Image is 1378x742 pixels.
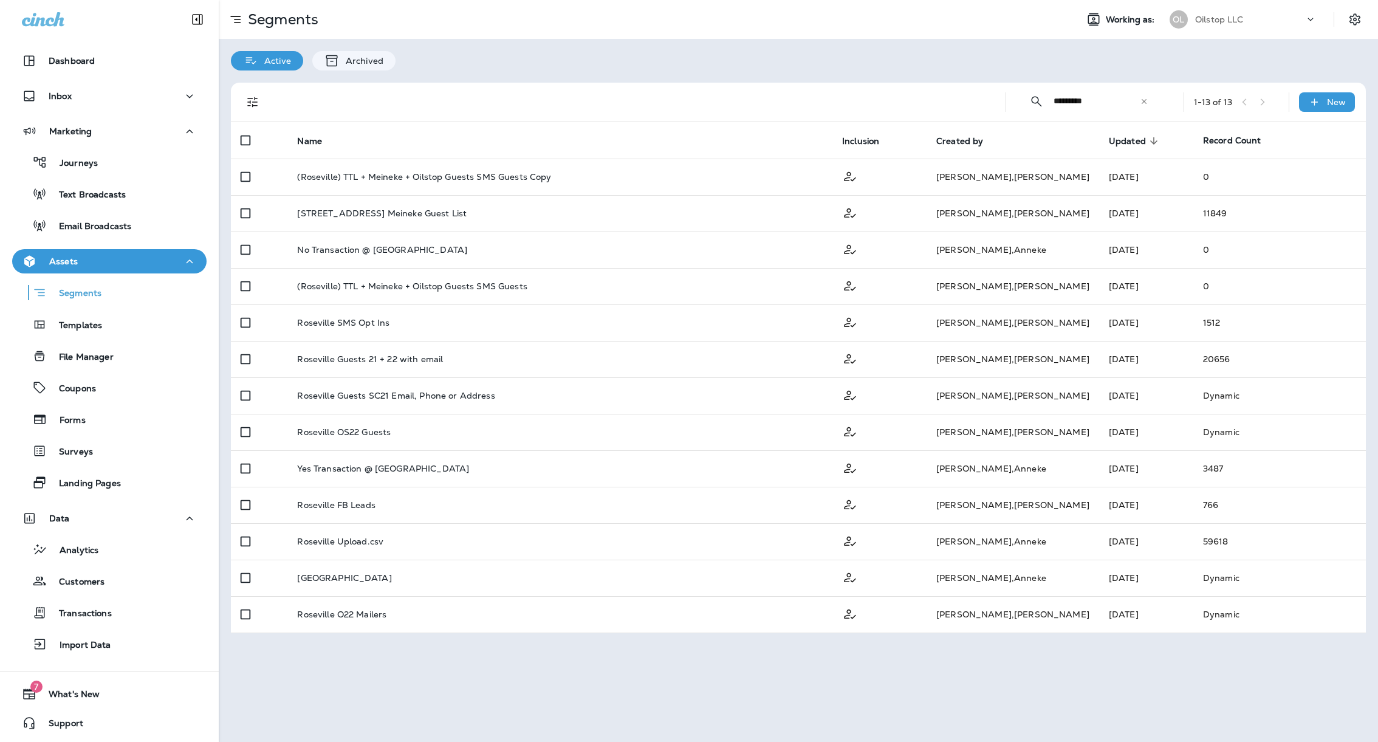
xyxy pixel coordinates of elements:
[49,56,95,66] p: Dashboard
[842,535,858,546] span: Customer Only
[842,352,858,363] span: Customer Only
[297,281,527,291] p: (Roseville) TTL + Meineke + Oilstop Guests SMS Guests
[1099,195,1193,232] td: [DATE]
[297,610,386,619] p: Roseville O22 Mailers
[297,136,322,146] span: Name
[12,537,207,562] button: Analytics
[927,159,1099,195] td: [PERSON_NAME] , [PERSON_NAME]
[47,320,102,332] p: Templates
[927,232,1099,268] td: [PERSON_NAME] , Anneke
[1195,15,1244,24] p: Oilstop LLC
[1099,304,1193,341] td: [DATE]
[12,600,207,625] button: Transactions
[12,181,207,207] button: Text Broadcasts
[927,596,1099,633] td: [PERSON_NAME] , [PERSON_NAME]
[47,221,131,233] p: Email Broadcasts
[47,383,96,395] p: Coupons
[1194,97,1232,107] div: 1 - 13 of 13
[47,545,98,557] p: Analytics
[927,523,1099,560] td: [PERSON_NAME] , Anneke
[297,464,469,473] p: Yes Transaction @ [GEOGRAPHIC_DATA]
[49,514,70,523] p: Data
[12,49,207,73] button: Dashboard
[936,136,999,146] span: Created by
[1193,560,1366,596] td: Dynamic
[12,84,207,108] button: Inbox
[297,208,467,218] p: [STREET_ADDRESS] Meineke Guest List
[297,172,551,182] p: (Roseville) TTL + Meineke + Oilstop Guests SMS Guests Copy
[12,711,207,735] button: Support
[47,190,126,201] p: Text Broadcasts
[1344,9,1366,30] button: Settings
[12,407,207,432] button: Forms
[297,537,383,546] p: Roseville Upload.csv
[1193,596,1366,633] td: Dynamic
[842,170,858,181] span: Customer Only
[241,90,265,114] button: Filters
[49,126,92,136] p: Marketing
[927,304,1099,341] td: [PERSON_NAME] , [PERSON_NAME]
[1193,450,1366,487] td: 3487
[1193,487,1366,523] td: 766
[927,268,1099,304] td: [PERSON_NAME] , [PERSON_NAME]
[1109,136,1162,146] span: Updated
[12,312,207,337] button: Templates
[1099,487,1193,523] td: [DATE]
[47,158,98,170] p: Journeys
[1099,523,1193,560] td: [DATE]
[927,341,1099,377] td: [PERSON_NAME] , [PERSON_NAME]
[842,316,858,327] span: Customer Only
[47,447,93,458] p: Surveys
[12,119,207,143] button: Marketing
[1193,304,1366,341] td: 1512
[49,256,78,266] p: Assets
[1099,232,1193,268] td: [DATE]
[47,415,86,427] p: Forms
[36,689,100,704] span: What's New
[1099,414,1193,450] td: [DATE]
[927,450,1099,487] td: [PERSON_NAME] , Anneke
[297,573,391,583] p: [GEOGRAPHIC_DATA]
[180,7,214,32] button: Collapse Sidebar
[927,414,1099,450] td: [PERSON_NAME] , [PERSON_NAME]
[297,500,375,510] p: Roseville FB Leads
[340,56,383,66] p: Archived
[47,577,105,588] p: Customers
[12,280,207,306] button: Segments
[1203,135,1261,146] span: Record Count
[1193,377,1366,414] td: Dynamic
[297,318,389,328] p: Roseville SMS Opt Ins
[1109,136,1146,146] span: Updated
[12,375,207,400] button: Coupons
[297,427,391,437] p: Roseville OS22 Guests
[297,136,338,146] span: Name
[927,195,1099,232] td: [PERSON_NAME] , [PERSON_NAME]
[842,608,858,619] span: Customer Only
[1099,560,1193,596] td: [DATE]
[12,568,207,594] button: Customers
[1099,159,1193,195] td: [DATE]
[1099,377,1193,414] td: [DATE]
[927,487,1099,523] td: [PERSON_NAME] , [PERSON_NAME]
[842,425,858,436] span: Customer Only
[12,506,207,531] button: Data
[1193,341,1366,377] td: 20656
[842,462,858,473] span: Customer Only
[1193,159,1366,195] td: 0
[1106,15,1157,25] span: Working as:
[927,377,1099,414] td: [PERSON_NAME] , [PERSON_NAME]
[12,470,207,495] button: Landing Pages
[1193,195,1366,232] td: 11849
[258,56,291,66] p: Active
[927,560,1099,596] td: [PERSON_NAME] , Anneke
[12,438,207,464] button: Surveys
[1099,341,1193,377] td: [DATE]
[842,243,858,254] span: Customer Only
[12,149,207,175] button: Journeys
[12,213,207,238] button: Email Broadcasts
[1193,523,1366,560] td: 59618
[12,682,207,706] button: 7What's New
[1193,232,1366,268] td: 0
[842,498,858,509] span: Customer Only
[842,136,879,146] span: Inclusion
